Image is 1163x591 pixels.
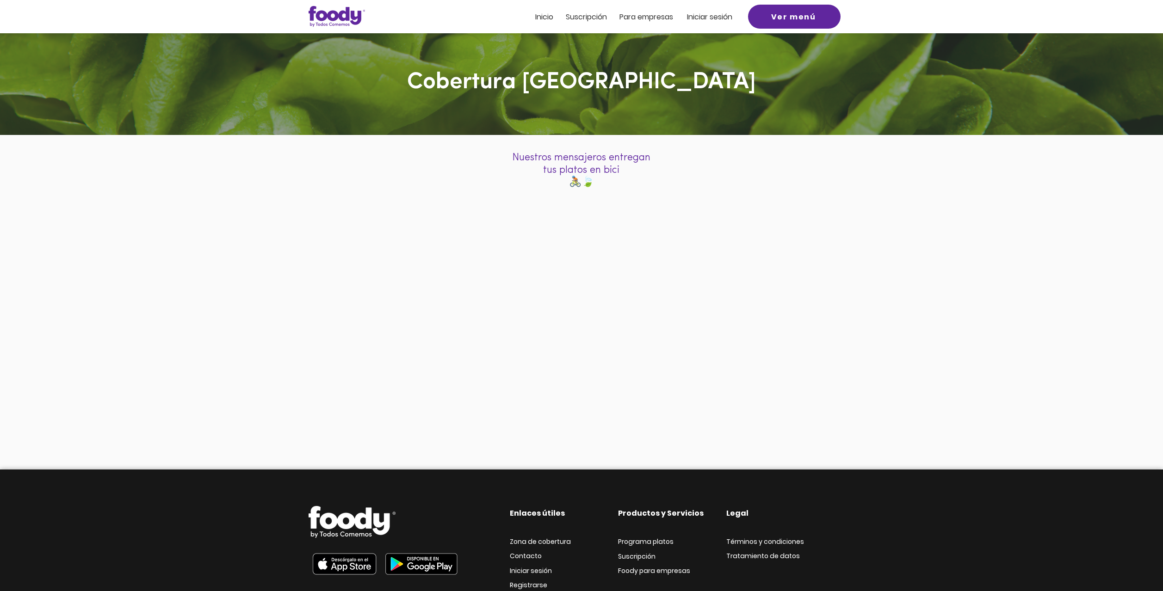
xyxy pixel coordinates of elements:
[748,5,841,29] a: Ver menú
[385,204,778,425] iframe: Zonas de cobertura de Foody.com.co
[510,567,552,575] a: Iniciar sesión
[510,551,542,561] span: Contacto
[309,506,396,538] img: Logo_Foody V2.0.0 (2).png
[510,538,571,546] a: Zona de cobertura
[618,567,690,575] a: Foody para empresas
[569,176,594,187] span: 🚴🏽🍃
[726,551,800,561] span: Tratamiento de datos
[535,12,553,22] span: Inicio
[628,12,673,22] span: ra empresas
[309,548,380,580] img: Foody app movil en App Store.png
[618,566,690,575] span: Foody para empresas
[618,538,674,546] a: Programa platos
[510,537,571,546] span: Zona de cobertura
[512,152,650,176] span: Nuestros mensajeros entregan tus platos en bici
[407,71,756,94] span: Cobertura [GEOGRAPHIC_DATA]
[510,580,547,590] span: Registrarse
[510,581,547,589] a: Registrarse
[619,12,628,22] span: Pa
[726,537,804,546] span: Términos y condiciones
[510,552,542,560] a: Contacto
[771,11,816,23] span: Ver menú
[687,12,732,22] span: Iniciar sesión
[380,548,463,580] img: Foody app movil en Play Store.png
[618,508,704,518] span: Productos y Servicios
[566,13,607,21] a: Suscripción
[566,12,607,22] span: Suscripción
[619,13,673,21] a: Para empresas
[687,13,732,21] a: Iniciar sesión
[726,508,749,518] span: Legal
[535,13,553,21] a: Inicio
[510,566,552,575] span: Iniciar sesión
[618,552,656,561] span: Suscripción
[618,537,674,546] span: Programa platos
[510,508,565,518] span: Enlaces útiles
[618,553,656,561] a: Suscripción
[309,6,365,27] img: Logo_Foody V2.0.0 (3).png
[726,552,800,560] a: Tratamiento de datos
[726,538,804,546] a: Términos y condiciones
